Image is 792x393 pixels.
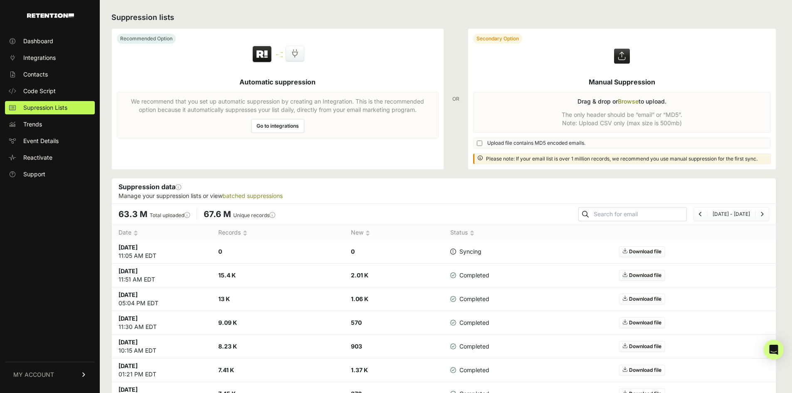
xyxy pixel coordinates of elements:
strong: 1.37 K [351,366,368,373]
strong: 1.06 K [351,295,368,302]
img: integration [276,54,283,55]
a: Download file [619,341,665,352]
label: Unique records [233,212,275,218]
img: Retention.com [27,13,74,18]
a: MY ACCOUNT [5,362,95,387]
nav: Page navigation [693,207,769,221]
input: Upload file contains MD5 encoded emails. [477,141,482,146]
strong: [DATE] [118,386,138,393]
td: 10:15 AM EDT [112,335,212,358]
a: Download file [619,365,665,376]
span: Completed [450,271,489,279]
a: Dashboard [5,35,95,48]
th: Date [112,225,212,240]
span: MY ACCOUNT [13,371,54,379]
label: Total uploaded [150,212,190,218]
strong: [DATE] [118,244,138,251]
span: Syncing [450,247,481,256]
img: integration [276,52,283,53]
span: Event Details [23,137,59,145]
a: Go to integrations [251,119,304,133]
span: Code Script [23,87,56,95]
img: no_sort-eaf950dc5ab64cae54d48a5578032e96f70b2ecb7d747501f34c8f2db400fb66.gif [243,230,247,236]
th: Status [444,225,510,240]
span: Dashboard [23,37,53,45]
span: 67.6 M [204,209,231,219]
a: Download file [619,246,665,257]
a: Download file [619,294,665,304]
span: Completed [450,295,489,303]
img: no_sort-eaf950dc5ab64cae54d48a5578032e96f70b2ecb7d747501f34c8f2db400fb66.gif [133,230,138,236]
strong: 13 K [218,295,230,302]
span: Integrations [23,54,56,62]
td: 01:21 PM EDT [112,358,212,382]
th: Records [212,225,344,240]
h2: Suppression lists [111,12,776,23]
span: Supression Lists [23,104,67,112]
strong: 7.41 K [218,366,234,373]
a: Supression Lists [5,101,95,114]
strong: 570 [351,319,362,326]
strong: 15.4 K [218,272,236,279]
div: Recommended Option [117,34,176,44]
a: Contacts [5,68,95,81]
td: 11:51 AM EDT [112,264,212,287]
p: We recommend that you set up automatic suppression by creating an Integration. This is the recomm... [122,97,433,114]
strong: 8.23 K [218,343,237,350]
a: Support [5,168,95,181]
a: Download file [619,270,665,281]
a: Integrations [5,51,95,64]
span: Completed [450,319,489,327]
a: batched suppressions [222,192,283,199]
td: 11:30 AM EDT [112,311,212,335]
strong: 903 [351,343,362,350]
strong: [DATE] [118,291,138,298]
input: Search for email [592,208,686,220]
span: Completed [450,366,489,374]
strong: 9.09 K [218,319,237,326]
span: Reactivate [23,153,52,162]
span: 63.3 M [118,209,148,219]
span: Upload file contains MD5 encoded emails. [487,140,585,146]
div: OR [452,28,459,170]
span: Completed [450,342,489,351]
td: 05:04 PM EDT [112,287,212,311]
a: Reactivate [5,151,95,164]
a: Next [760,211,764,217]
strong: [DATE] [118,339,138,346]
h5: Automatic suppression [239,77,316,87]
a: Event Details [5,134,95,148]
strong: 0 [351,248,355,255]
div: Open Intercom Messenger [764,340,784,360]
img: Retention [252,45,273,64]
div: Suppression data [112,178,776,203]
span: Support [23,170,45,178]
th: New [344,225,444,240]
strong: [DATE] [118,267,138,274]
a: Trends [5,118,95,131]
a: Previous [699,211,702,217]
span: Trends [23,120,42,129]
strong: [DATE] [118,315,138,322]
a: Code Script [5,84,95,98]
img: no_sort-eaf950dc5ab64cae54d48a5578032e96f70b2ecb7d747501f34c8f2db400fb66.gif [470,230,474,236]
a: Download file [619,317,665,328]
p: Manage your suppression lists or view [118,192,769,200]
strong: 2.01 K [351,272,368,279]
img: no_sort-eaf950dc5ab64cae54d48a5578032e96f70b2ecb7d747501f34c8f2db400fb66.gif [365,230,370,236]
img: integration [276,56,283,57]
strong: 0 [218,248,222,255]
strong: [DATE] [118,362,138,369]
td: 11:05 AM EDT [112,240,212,264]
li: [DATE] - [DATE] [707,211,755,218]
span: Contacts [23,70,48,79]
